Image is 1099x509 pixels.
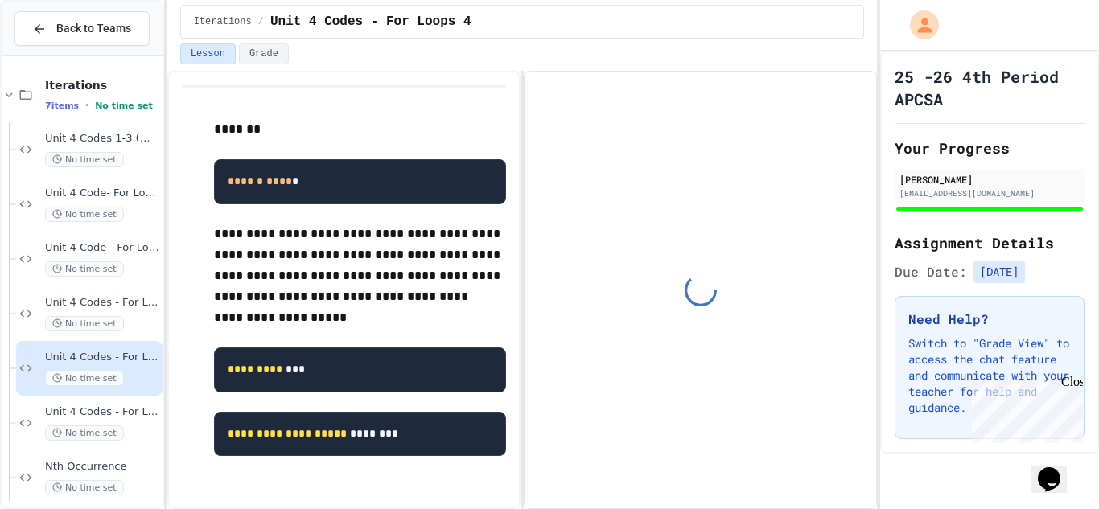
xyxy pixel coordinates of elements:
span: No time set [45,480,124,495]
h2: Assignment Details [895,232,1085,254]
div: [EMAIL_ADDRESS][DOMAIN_NAME] [899,187,1080,199]
span: / [258,15,264,28]
span: [DATE] [973,261,1025,283]
span: Due Date: [895,262,967,281]
span: No time set [45,371,124,386]
div: My Account [893,6,943,43]
h2: Your Progress [895,137,1085,159]
span: No time set [45,425,124,441]
span: Unit 4 Codes - For Loops 5 [45,405,159,419]
span: No time set [45,316,124,331]
span: No time set [95,101,153,111]
span: Nth Occurrence [45,460,159,474]
span: Unit 4 Code - For Loops 2 [45,241,159,255]
span: No time set [45,207,124,222]
span: Iterations [194,15,252,28]
button: Back to Teams [14,11,150,46]
span: • [85,99,88,112]
span: Unit 4 Codes - For Loops 3 [45,296,159,310]
span: Iterations [45,78,159,92]
iframe: chat widget [1031,445,1083,493]
span: Back to Teams [56,20,131,37]
span: 7 items [45,101,79,111]
span: Unit 4 Codes 1-3 (WHILE LOOPS ONLY) [45,132,159,146]
div: Chat with us now!Close [6,6,111,102]
h1: 25 -26 4th Period APCSA [895,65,1085,110]
span: Unit 4 Codes - For Loops 4 [270,12,471,31]
button: Grade [239,43,289,64]
iframe: chat widget [965,375,1083,443]
h3: Need Help? [908,310,1071,329]
span: Unit 4 Codes - For Loops 4 [45,351,159,364]
span: Unit 4 Code- For Loops 1 [45,187,159,200]
span: No time set [45,152,124,167]
p: Switch to "Grade View" to access the chat feature and communicate with your teacher for help and ... [908,335,1071,416]
button: Lesson [180,43,236,64]
div: [PERSON_NAME] [899,172,1080,187]
span: No time set [45,261,124,277]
